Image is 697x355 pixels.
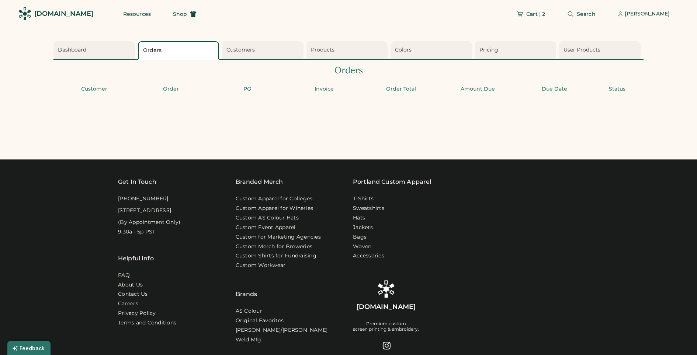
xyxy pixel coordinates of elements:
[288,85,360,93] div: Invoice
[395,46,470,54] div: Colors
[118,319,176,327] div: Terms and Conditions
[236,317,284,324] a: Original Favorites
[236,205,313,212] a: Custom Apparel for Wineries
[118,207,171,214] div: [STREET_ADDRESS]
[365,85,437,93] div: Order Total
[311,46,386,54] div: Products
[118,219,180,226] div: (By Appointment Only)
[143,47,216,54] div: Orders
[441,85,514,93] div: Amount Due
[595,85,639,93] div: Status
[58,85,130,93] div: Customer
[236,224,296,231] a: Custom Event Apparel
[558,7,604,21] button: Search
[353,243,371,250] a: Woven
[118,228,156,236] div: 9:30a - 5p PST
[211,85,284,93] div: PO
[236,243,313,250] a: Custom Merch for Breweries
[114,7,160,21] button: Resources
[236,262,286,269] a: Custom Workwear
[508,7,554,21] button: Cart | 2
[353,321,419,333] div: Premium custom screen printing & embroidery.
[236,177,283,186] div: Branded Merch
[353,195,374,203] a: T-Shirts
[118,254,154,263] div: Helpful Info
[118,300,138,307] a: Careers
[164,7,205,21] button: Shop
[236,336,261,344] a: Weld Mfg
[526,11,545,17] span: Cart | 2
[118,281,143,289] a: About Us
[226,46,301,54] div: Customers
[236,195,313,203] a: Custom Apparel for Colleges
[518,85,590,93] div: Due Date
[353,205,384,212] a: Sweatshirts
[236,252,316,260] a: Custom Shirts for Fundraising
[357,302,416,312] div: [DOMAIN_NAME]
[564,46,638,54] div: User Products
[34,9,93,18] div: [DOMAIN_NAME]
[118,310,156,317] a: Privacy Policy
[353,224,373,231] a: Jackets
[18,7,31,20] img: Rendered Logo - Screens
[353,214,365,222] a: Hats
[353,177,431,186] a: Portland Custom Apparel
[353,233,367,241] a: Bags
[53,64,644,77] div: Orders
[118,272,130,279] a: FAQ
[135,85,207,93] div: Order
[625,10,670,18] div: [PERSON_NAME]
[118,195,169,203] div: [PHONE_NUMBER]
[479,46,554,54] div: Pricing
[236,233,321,241] a: Custom for Marketing Agencies
[58,46,133,54] div: Dashboard
[577,11,596,17] span: Search
[118,291,148,298] a: Contact Us
[377,280,395,298] img: Rendered Logo - Screens
[236,271,257,299] div: Brands
[118,177,156,186] div: Get In Touch
[353,252,384,260] a: Accessories
[173,11,187,17] span: Shop
[236,327,328,334] a: [PERSON_NAME]/[PERSON_NAME]
[236,214,299,222] a: Custom AS Colour Hats
[236,307,262,315] a: AS Colour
